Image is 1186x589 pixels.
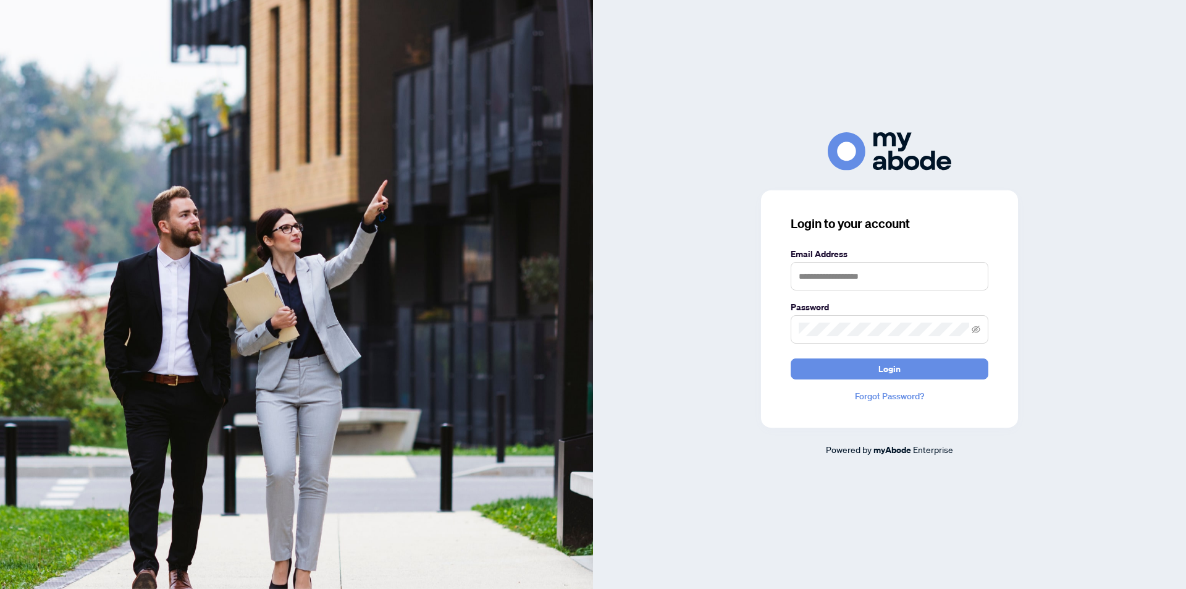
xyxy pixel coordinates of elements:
span: eye-invisible [972,325,980,334]
span: Powered by [826,444,872,455]
a: Forgot Password? [791,389,988,403]
span: Enterprise [913,444,953,455]
button: Login [791,358,988,379]
img: ma-logo [828,132,951,170]
label: Password [791,300,988,314]
label: Email Address [791,247,988,261]
a: myAbode [873,443,911,457]
h3: Login to your account [791,215,988,232]
span: Login [878,359,901,379]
